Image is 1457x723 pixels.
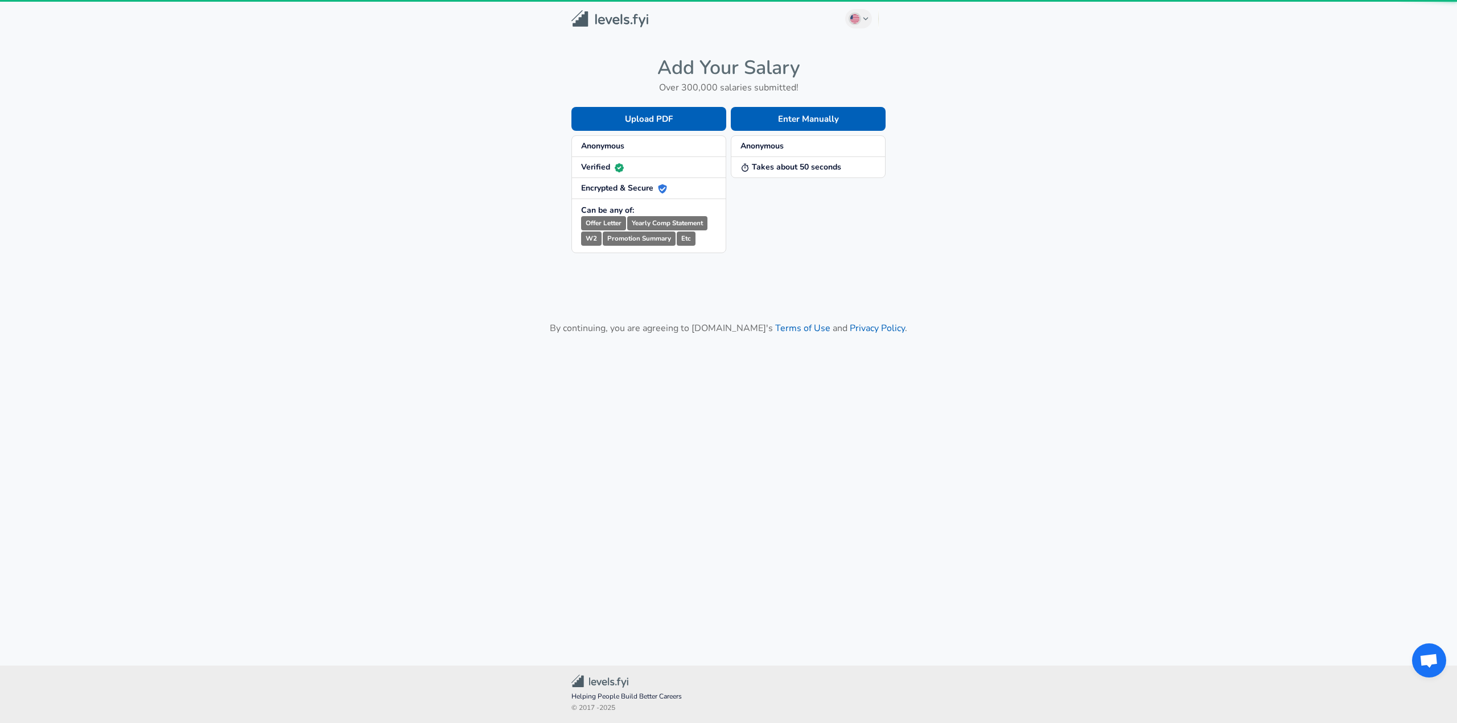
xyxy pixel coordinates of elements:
small: Etc [677,232,695,246]
strong: Encrypted & Secure [581,183,667,193]
strong: Takes about 50 seconds [740,162,841,172]
div: Open chat [1412,643,1446,677]
img: Levels.fyi [571,10,648,28]
button: English (US) [845,9,872,28]
strong: Anonymous [740,141,784,151]
small: Offer Letter [581,216,626,230]
small: Yearly Comp Statement [627,216,707,230]
a: Privacy Policy [850,322,905,334]
strong: Verified [581,162,624,172]
img: Levels.fyi Community [571,675,628,688]
strong: Can be any of: [581,205,634,216]
strong: Anonymous [581,141,624,151]
small: W2 [581,232,602,246]
span: Helping People Build Better Careers [571,691,886,703]
span: © 2017 - 2025 [571,703,886,714]
button: Enter Manually [731,107,886,131]
a: Terms of Use [775,322,830,334]
button: Upload PDF [571,107,726,131]
h6: Over 300,000 salaries submitted! [571,80,886,96]
small: Promotion Summary [603,232,676,246]
img: English (US) [850,14,859,23]
h4: Add Your Salary [571,56,886,80]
